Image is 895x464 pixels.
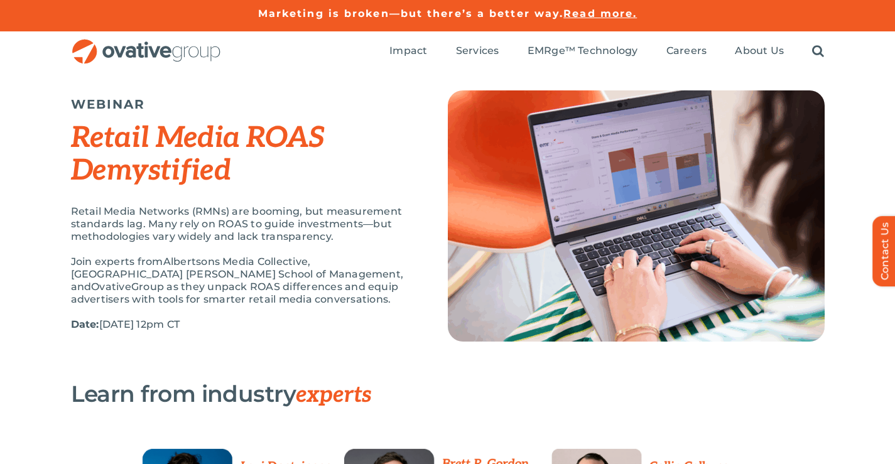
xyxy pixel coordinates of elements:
[735,45,784,57] span: About Us
[71,281,399,305] span: Group as they unpack ROAS differences and equip advertisers with tools for smarter retail media c...
[296,381,371,409] span: experts
[448,90,825,342] img: Top Image (2)
[389,45,427,58] a: Impact
[71,205,416,243] p: Retail Media Networks (RMNs) are booming, but measurement standards lag. Many rely on ROAS to gui...
[71,381,762,407] h3: Learn from industry
[71,318,99,330] strong: Date:
[71,38,222,50] a: OG_Full_horizontal_RGB
[71,97,416,112] h5: WEBINAR
[71,256,404,293] span: Albertsons Media Collective, [GEOGRAPHIC_DATA] [PERSON_NAME] School of Management, and
[389,45,427,57] span: Impact
[71,256,416,306] p: Join experts from
[71,318,416,331] p: [DATE] 12pm CT
[812,45,824,58] a: Search
[666,45,707,57] span: Careers
[735,45,784,58] a: About Us
[456,45,499,57] span: Services
[389,31,824,72] nav: Menu
[71,121,325,188] em: Retail Media ROAS Demystified
[456,45,499,58] a: Services
[258,8,564,19] a: Marketing is broken—but there’s a better way.
[528,45,638,58] a: EMRge™ Technology
[666,45,707,58] a: Careers
[563,8,637,19] a: Read more.
[91,281,131,293] span: Ovative
[528,45,638,57] span: EMRge™ Technology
